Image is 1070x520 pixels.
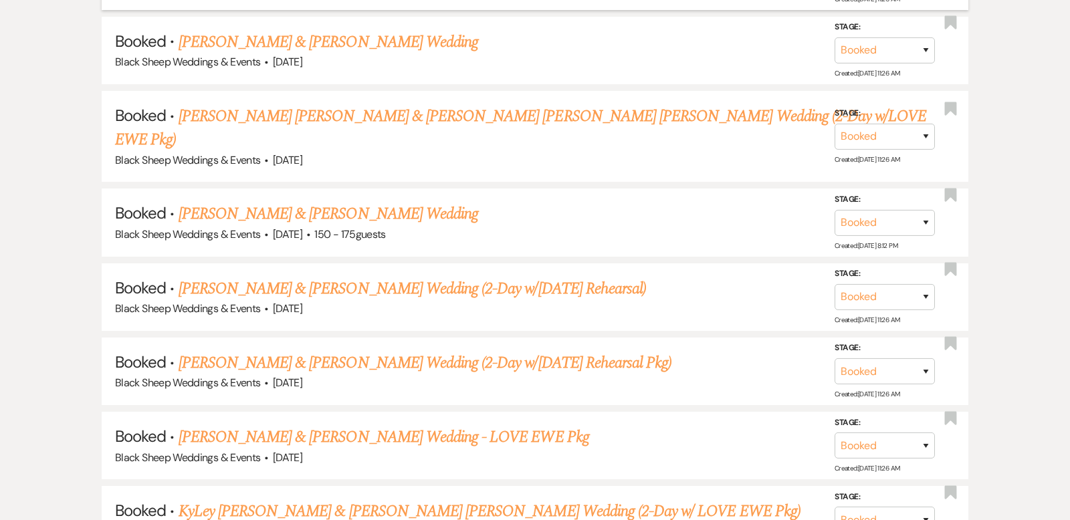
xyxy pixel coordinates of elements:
[835,20,935,35] label: Stage:
[835,69,899,78] span: Created: [DATE] 11:26 AM
[115,227,260,241] span: Black Sheep Weddings & Events
[835,416,935,430] label: Stage:
[835,241,897,250] span: Created: [DATE] 8:12 PM
[179,202,478,226] a: [PERSON_NAME] & [PERSON_NAME] Wedding
[179,30,478,54] a: [PERSON_NAME] & [PERSON_NAME] Wedding
[115,376,260,390] span: Black Sheep Weddings & Events
[115,277,166,298] span: Booked
[115,104,926,152] a: [PERSON_NAME] [PERSON_NAME] & [PERSON_NAME] [PERSON_NAME] [PERSON_NAME] Wedding (2-Day w/LOVE EWE...
[115,153,260,167] span: Black Sheep Weddings & Events
[273,55,302,69] span: [DATE]
[835,106,935,121] label: Stage:
[115,450,260,465] span: Black Sheep Weddings & Events
[273,153,302,167] span: [DATE]
[273,450,302,465] span: [DATE]
[273,376,302,390] span: [DATE]
[115,55,260,69] span: Black Sheep Weddings & Events
[273,227,302,241] span: [DATE]
[835,490,935,505] label: Stage:
[179,277,647,301] a: [PERSON_NAME] & [PERSON_NAME] Wedding (2-Day w/[DATE] Rehearsal)
[179,351,672,375] a: [PERSON_NAME] & [PERSON_NAME] Wedding (2-Day w/[DATE] Rehearsal Pkg)
[115,301,260,315] span: Black Sheep Weddings & Events
[835,341,935,356] label: Stage:
[115,426,166,446] span: Booked
[273,301,302,315] span: [DATE]
[115,31,166,51] span: Booked
[835,315,899,324] span: Created: [DATE] 11:26 AM
[115,105,166,126] span: Booked
[314,227,385,241] span: 150 - 175 guests
[835,464,899,473] span: Created: [DATE] 11:26 AM
[835,155,899,164] span: Created: [DATE] 11:26 AM
[835,267,935,281] label: Stage:
[835,192,935,207] label: Stage:
[115,203,166,223] span: Booked
[115,352,166,372] span: Booked
[835,390,899,398] span: Created: [DATE] 11:26 AM
[179,425,589,449] a: [PERSON_NAME] & [PERSON_NAME] Wedding - LOVE EWE Pkg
